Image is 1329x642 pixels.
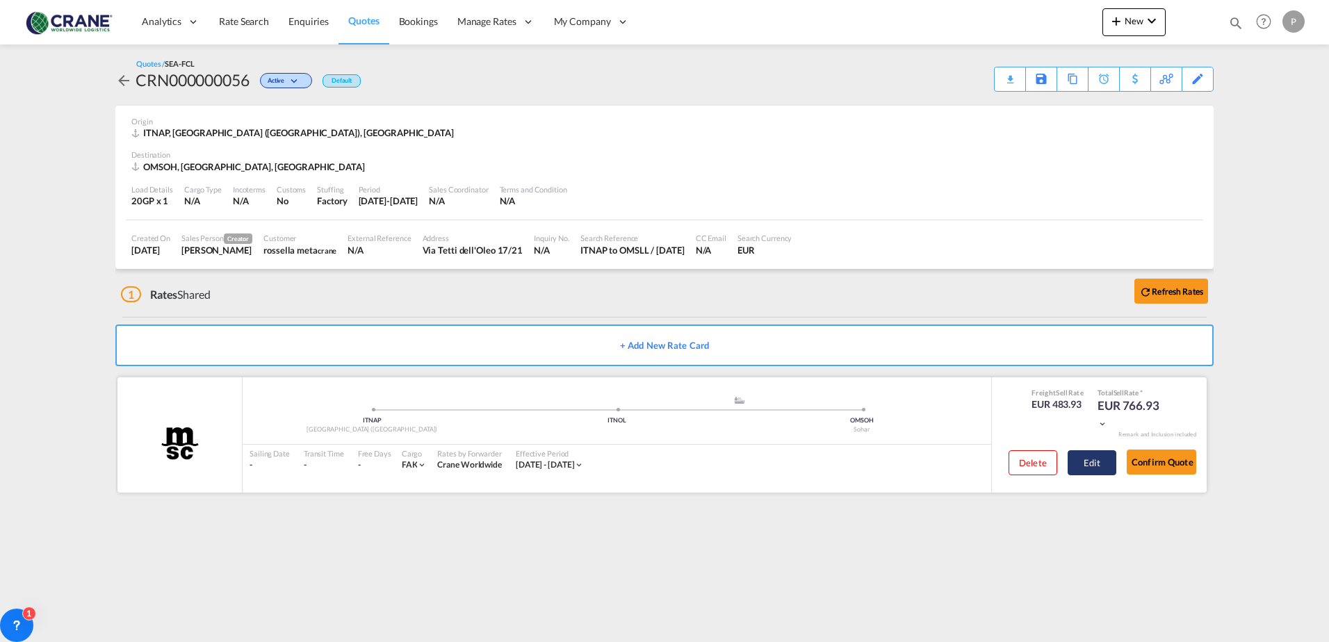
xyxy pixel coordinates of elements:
[1252,10,1282,35] div: Help
[740,416,984,425] div: OMSOH
[131,160,368,173] div: OMSOH, Sohar, Middle East
[359,195,418,207] div: 31 Aug 2025
[317,195,347,207] div: Factory Stuffing
[184,184,222,195] div: Cargo Type
[21,6,115,38] img: 374de710c13411efa3da03fd754f1635.jpg
[1098,388,1167,397] div: Total Rate
[359,184,418,195] div: Period
[131,116,1198,126] div: Origin
[136,58,195,69] div: Quotes /SEA-FCL
[263,233,336,243] div: Customer
[224,233,252,244] span: Creator
[250,425,494,434] div: [GEOGRAPHIC_DATA] ([GEOGRAPHIC_DATA])
[1002,69,1018,80] md-icon: icon-download
[580,244,685,256] div: ITNAP to OMSLL / 12 Aug 2025
[1143,13,1160,29] md-icon: icon-chevron-down
[1108,15,1160,26] span: New
[437,459,502,470] span: Crane Worldwide
[219,15,269,27] span: Rate Search
[500,184,567,195] div: Terms and Condition
[358,448,391,459] div: Free Days
[423,233,523,243] div: Address
[437,459,502,471] div: Crane Worldwide
[534,233,569,243] div: Inquiry No.
[1127,450,1196,475] button: Confirm Quote
[737,244,792,256] div: EUR
[136,69,250,91] div: CRN000000056
[516,448,585,459] div: Effective Period
[423,244,523,256] div: Via Tetti dell'Oleo 17/21
[1252,10,1275,33] span: Help
[574,460,584,470] md-icon: icon-chevron-down
[348,15,379,26] span: Quotes
[160,426,200,461] img: MSC
[399,15,438,27] span: Bookings
[1098,419,1107,429] md-icon: icon-chevron-down
[1002,67,1018,80] div: Quote PDF is not available at this time
[358,459,361,471] div: -
[233,195,249,207] div: N/A
[288,15,329,27] span: Enquiries
[150,288,178,301] span: Rates
[1282,10,1305,33] div: P
[131,184,173,195] div: Load Details
[131,233,170,243] div: Created On
[429,195,488,207] div: N/A
[554,15,611,28] span: My Company
[696,233,726,243] div: CC Email
[263,244,336,256] div: rossella meta
[131,244,170,256] div: 12 Aug 2025
[740,425,984,434] div: Sohar
[731,397,748,404] md-icon: assets/icons/custom/ship-fill.svg
[181,233,252,244] div: Sales Person
[1139,388,1143,397] span: Subject to Remarks
[1108,431,1207,438] div: Remark and Inclusion included
[317,184,347,195] div: Stuffing
[737,233,792,243] div: Search Currency
[143,127,454,138] span: ITNAP, [GEOGRAPHIC_DATA] ([GEOGRAPHIC_DATA]), [GEOGRAPHIC_DATA]
[1228,15,1244,36] div: icon-magnify
[250,448,290,459] div: Sailing Date
[1098,397,1167,431] div: EUR 766.93
[277,184,306,195] div: Customs
[304,459,344,471] div: -
[534,244,569,256] div: N/A
[115,72,132,89] md-icon: icon-arrow-left
[348,244,411,256] div: N/A
[494,416,739,425] div: ITNOL
[417,460,427,470] md-icon: icon-chevron-down
[115,69,136,91] div: icon-arrow-left
[304,448,344,459] div: Transit Time
[437,448,502,459] div: Rates by Forwarder
[121,286,141,302] span: 1
[131,149,1198,160] div: Destination
[165,59,194,68] span: SEA-FCL
[131,195,173,207] div: 20GP x 1
[1068,450,1116,475] button: Edit
[184,195,222,207] div: N/A
[1114,388,1125,397] span: Sell
[1056,388,1068,397] span: Sell
[429,184,488,195] div: Sales Coordinator
[348,233,411,243] div: External Reference
[500,195,567,207] div: N/A
[323,74,361,88] div: Default
[277,195,306,207] div: No
[115,324,1214,366] button: + Add New Rate Card
[1102,8,1166,36] button: icon-plus 400-fgNewicon-chevron-down
[1032,397,1084,411] div: EUR 483.93
[402,459,418,470] span: FAK
[1026,67,1057,91] div: Save As Template
[181,244,252,256] div: Paolo Camalich
[696,244,726,256] div: N/A
[516,459,575,470] span: [DATE] - [DATE]
[580,233,685,243] div: Search Reference
[268,76,288,90] span: Active
[233,184,266,195] div: Incoterms
[1134,279,1208,304] button: icon-refreshRefresh Rates
[250,459,290,471] div: -
[131,126,457,139] div: ITNAP, Napoli (Naples), Europe
[1032,388,1084,397] div: Freight Rate
[1139,286,1152,298] md-icon: icon-refresh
